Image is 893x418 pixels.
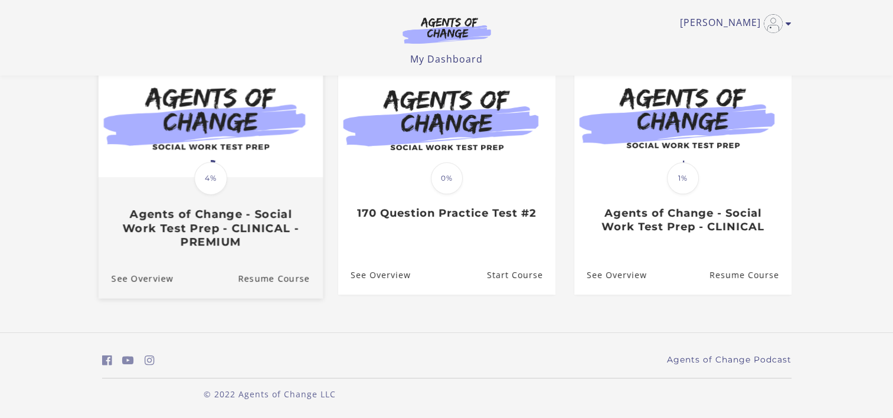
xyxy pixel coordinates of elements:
[145,355,155,366] i: https://www.instagram.com/agentsofchangeprep/ (Open in a new window)
[122,355,134,366] i: https://www.youtube.com/c/AgentsofChangeTestPrepbyMeaganMitchell (Open in a new window)
[102,355,112,366] i: https://www.facebook.com/groups/aswbtestprep (Open in a new window)
[431,162,463,194] span: 0%
[574,256,647,295] a: Agents of Change - Social Work Test Prep - CLINICAL: See Overview
[667,162,699,194] span: 1%
[102,388,437,400] p: © 2022 Agents of Change LLC
[111,208,309,249] h3: Agents of Change - Social Work Test Prep - CLINICAL - PREMIUM
[410,53,483,66] a: My Dashboard
[587,207,778,233] h3: Agents of Change - Social Work Test Prep - CLINICAL
[351,207,542,220] h3: 170 Question Practice Test #2
[486,256,555,295] a: 170 Question Practice Test #2: Resume Course
[390,17,503,44] img: Agents of Change Logo
[667,354,791,366] a: Agents of Change Podcast
[122,352,134,369] a: https://www.youtube.com/c/AgentsofChangeTestPrepbyMeaganMitchell (Open in a new window)
[238,259,323,298] a: Agents of Change - Social Work Test Prep - CLINICAL - PREMIUM: Resume Course
[194,162,227,195] span: 4%
[98,259,173,298] a: Agents of Change - Social Work Test Prep - CLINICAL - PREMIUM: See Overview
[102,352,112,369] a: https://www.facebook.com/groups/aswbtestprep (Open in a new window)
[338,256,411,295] a: 170 Question Practice Test #2: See Overview
[145,352,155,369] a: https://www.instagram.com/agentsofchangeprep/ (Open in a new window)
[709,256,791,295] a: Agents of Change - Social Work Test Prep - CLINICAL: Resume Course
[680,14,786,33] a: Toggle menu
